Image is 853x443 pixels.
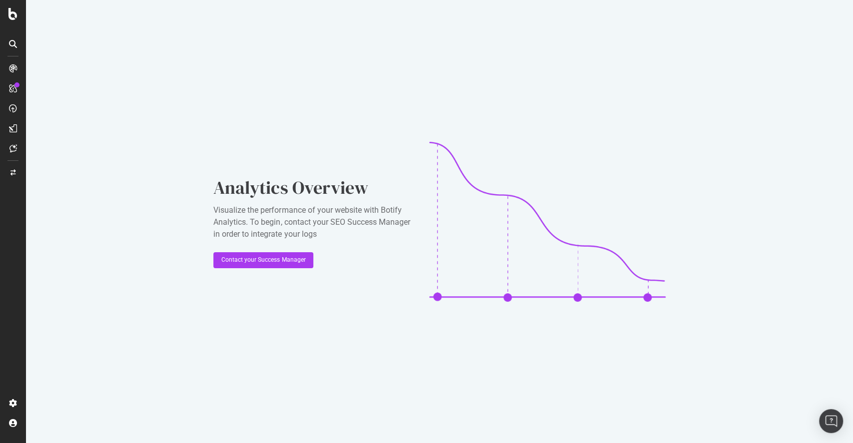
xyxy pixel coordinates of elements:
[819,409,843,433] div: Open Intercom Messenger
[213,252,313,268] button: Contact your Success Manager
[213,175,413,200] div: Analytics Overview
[213,204,413,240] div: Visualize the performance of your website with Botify Analytics. To begin, contact your SEO Succe...
[221,256,305,264] div: Contact your Success Manager
[429,142,665,302] img: CaL_T18e.png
